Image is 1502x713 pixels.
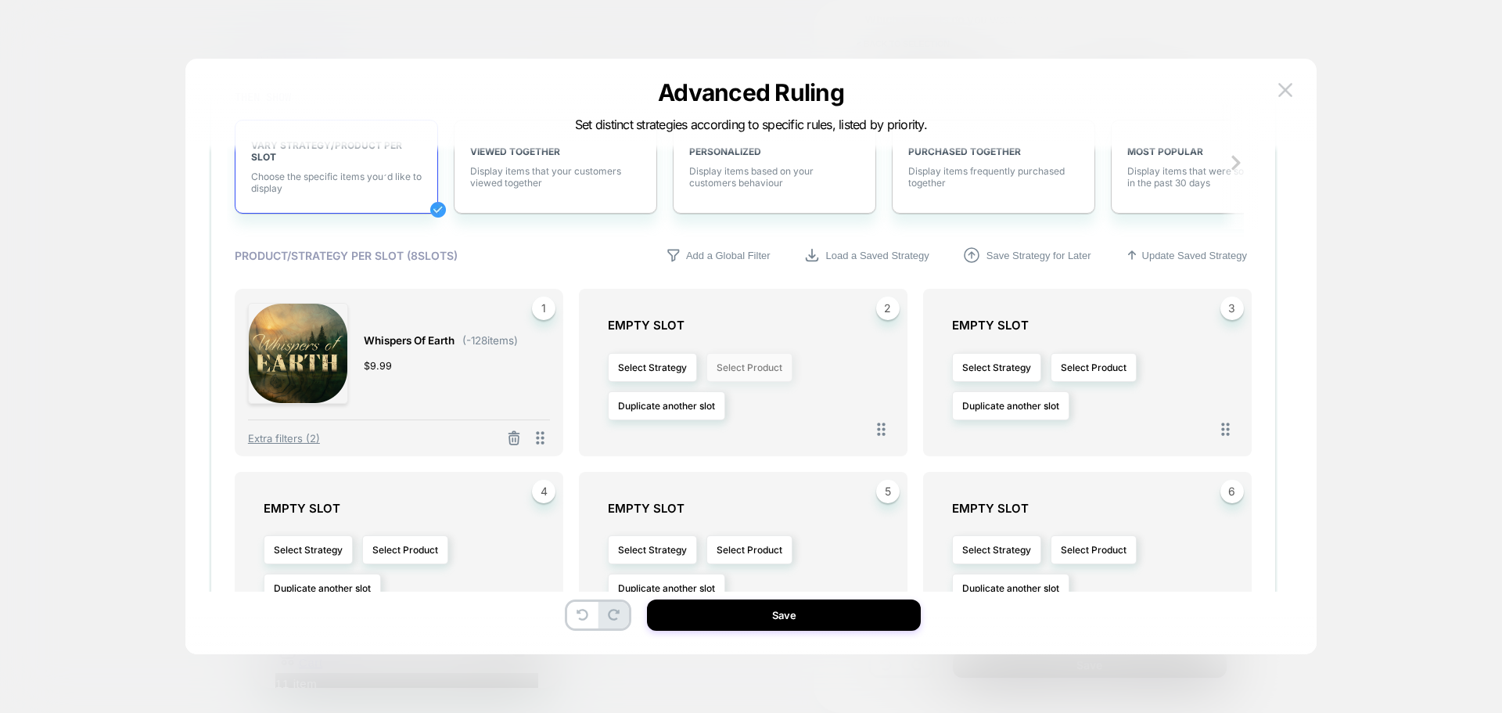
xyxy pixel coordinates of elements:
[23,392,124,433] a: Gift
[31,627,65,640] span: 1 item
[799,246,934,265] button: Load a Saved Strategy
[608,318,894,333] div: EMPTY SLOT
[908,165,1079,189] span: Display items frequently purchased together
[647,600,921,631] button: Save
[608,501,894,516] div: EMPTY SLOT
[1220,297,1244,320] span: 3
[952,391,1069,420] button: Duplicate another slot
[23,239,156,265] img: Klydoclock
[1127,165,1298,189] span: Display items that were sold the most in the past 30 days
[689,165,860,189] span: Display items based on your customers behaviour
[23,606,286,644] a: Cart1 item
[142,283,175,299] span: About
[952,318,1238,333] div: EMPTY SLOT
[575,117,927,132] span: Set distinct strategies according to specific rules, listed by priority.
[23,351,124,392] a: Collections
[1119,247,1252,264] button: Update Saved Strategy
[124,271,214,311] a: About
[952,501,1238,516] div: EMPTY SLOT
[952,353,1041,382] button: Select Strategy
[1142,250,1247,261] p: Update Saved Strategy
[23,627,31,640] span: 1
[235,90,1244,104] div: THEN SHOW
[124,311,214,352] a: About Us
[124,432,214,473] a: Reviews
[1127,146,1298,157] span: MOST POPULAR
[908,146,1079,157] span: PURCHASED TOGETHER
[23,239,286,272] a: Klydoclock
[42,283,71,299] span: Shop
[986,250,1091,261] p: Save Strategy for Later
[23,513,106,553] a: Contact
[958,245,1096,265] button: Save Strategy for Later
[124,351,214,392] a: Artists
[42,485,86,501] span: Contact
[952,574,1069,603] button: Duplicate another slot
[23,473,106,513] a: Contact
[1051,353,1137,382] button: Select Product
[952,535,1041,564] button: Select Strategy
[239,572,294,622] iframe: Gorgias live chat messenger
[23,553,106,594] a: Support
[124,392,214,433] a: Press
[575,78,927,106] p: Advanced Ruling
[23,175,40,239] summary: Menu
[876,297,900,320] span: 2
[1051,535,1137,564] button: Select Product
[1220,480,1244,503] span: 6
[826,250,929,261] p: Load a Saved Strategy
[23,311,124,352] a: Klydoclock
[47,606,71,619] span: Cart
[689,146,860,157] span: PERSONALIZED
[23,432,124,473] a: Custom
[876,480,900,503] span: 5
[23,271,124,311] a: Shop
